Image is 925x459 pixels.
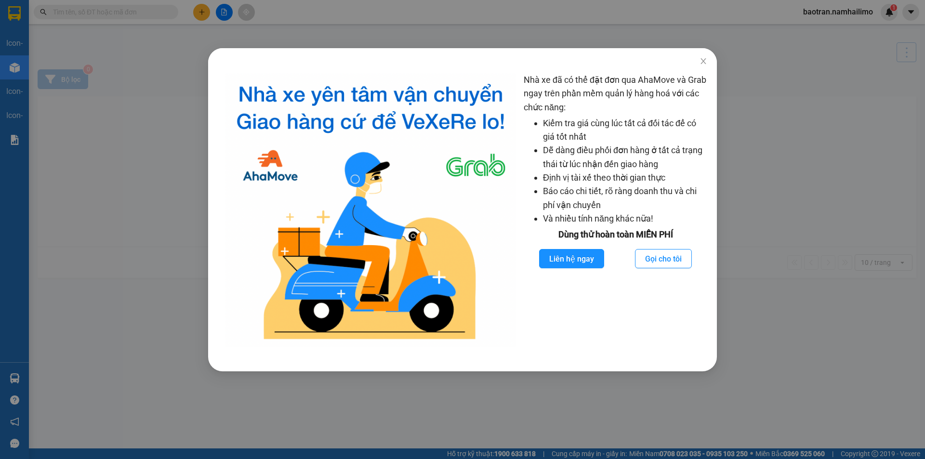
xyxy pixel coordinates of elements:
[225,73,516,347] img: logo
[543,171,707,184] li: Định vị tài xế theo thời gian thực
[524,228,707,241] div: Dùng thử hoàn toàn MIỄN PHÍ
[539,249,604,268] button: Liên hệ ngay
[543,212,707,225] li: Và nhiều tính năng khác nữa!
[524,73,707,347] div: Nhà xe đã có thể đặt đơn qua AhaMove và Grab ngay trên phần mềm quản lý hàng hoá với các chức năng:
[700,57,707,65] span: close
[549,253,594,265] span: Liên hệ ngay
[690,48,717,75] button: Close
[635,249,692,268] button: Gọi cho tôi
[645,253,682,265] span: Gọi cho tôi
[543,117,707,144] li: Kiểm tra giá cùng lúc tất cả đối tác để có giá tốt nhất
[543,144,707,171] li: Dễ dàng điều phối đơn hàng ở tất cả trạng thái từ lúc nhận đến giao hàng
[543,184,707,212] li: Báo cáo chi tiết, rõ ràng doanh thu và chi phí vận chuyển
